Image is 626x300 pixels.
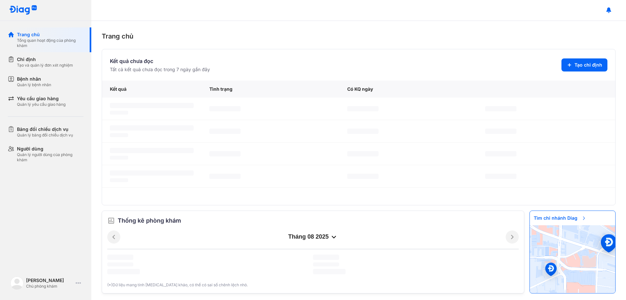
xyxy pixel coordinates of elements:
[107,217,115,225] img: order.5a6da16c.svg
[17,63,73,68] div: Tạo và quản lý đơn xét nghiệm
[107,282,519,288] div: (*)Dữ liệu mang tính [MEDICAL_DATA] khảo, có thể có sai số chênh lệch nhỏ.
[347,106,379,111] span: ‌
[574,62,602,68] span: Tạo chỉ định
[313,262,339,266] span: ‌
[17,95,66,102] div: Yêu cầu giao hàng
[347,151,379,156] span: ‌
[339,81,477,98] div: Có KQ ngày
[17,76,51,82] div: Bệnh nhân
[17,133,73,138] div: Quản lý bảng đối chiếu dịch vụ
[110,156,128,160] span: ‌
[17,146,83,152] div: Người dùng
[120,233,506,241] div: tháng 08 2025
[110,111,128,115] span: ‌
[485,151,516,156] span: ‌
[485,174,516,179] span: ‌
[17,56,73,63] div: Chỉ định
[107,262,133,266] span: ‌
[485,106,516,111] span: ‌
[26,284,73,289] div: Chủ phòng khám
[17,82,51,87] div: Quản lý bệnh nhân
[118,216,181,225] span: Thống kê phòng khám
[209,151,241,156] span: ‌
[110,170,194,176] span: ‌
[107,255,133,260] span: ‌
[102,81,201,98] div: Kết quả
[110,57,210,65] div: Kết quả chưa đọc
[209,174,241,179] span: ‌
[209,129,241,134] span: ‌
[9,5,37,15] img: logo
[17,102,66,107] div: Quản lý yêu cầu giao hàng
[313,255,339,260] span: ‌
[347,129,379,134] span: ‌
[110,125,194,131] span: ‌
[107,269,140,274] span: ‌
[17,126,73,133] div: Bảng đối chiếu dịch vụ
[26,277,73,284] div: [PERSON_NAME]
[110,133,128,137] span: ‌
[209,106,241,111] span: ‌
[17,152,83,163] div: Quản lý người dùng của phòng khám
[110,103,194,108] span: ‌
[110,178,128,182] span: ‌
[485,129,516,134] span: ‌
[347,174,379,179] span: ‌
[201,81,339,98] div: Tình trạng
[110,148,194,153] span: ‌
[313,269,346,274] span: ‌
[102,31,616,41] div: Trang chủ
[17,38,83,48] div: Tổng quan hoạt động của phòng khám
[17,31,83,38] div: Trang chủ
[561,58,607,71] button: Tạo chỉ định
[530,211,590,225] span: Tìm chi nhánh Diag
[110,66,210,73] div: Tất cả kết quả chưa đọc trong 7 ngày gần đây
[10,276,23,290] img: logo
